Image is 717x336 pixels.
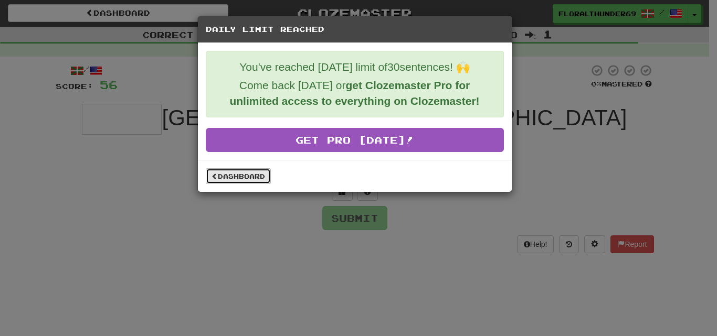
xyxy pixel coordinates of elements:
p: You've reached [DATE] limit of 30 sentences! 🙌 [214,59,495,75]
strong: get Clozemaster Pro for unlimited access to everything on Clozemaster! [229,79,479,107]
h5: Daily Limit Reached [206,24,504,35]
a: Dashboard [206,168,271,184]
p: Come back [DATE] or [214,78,495,109]
a: Get Pro [DATE]! [206,128,504,152]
